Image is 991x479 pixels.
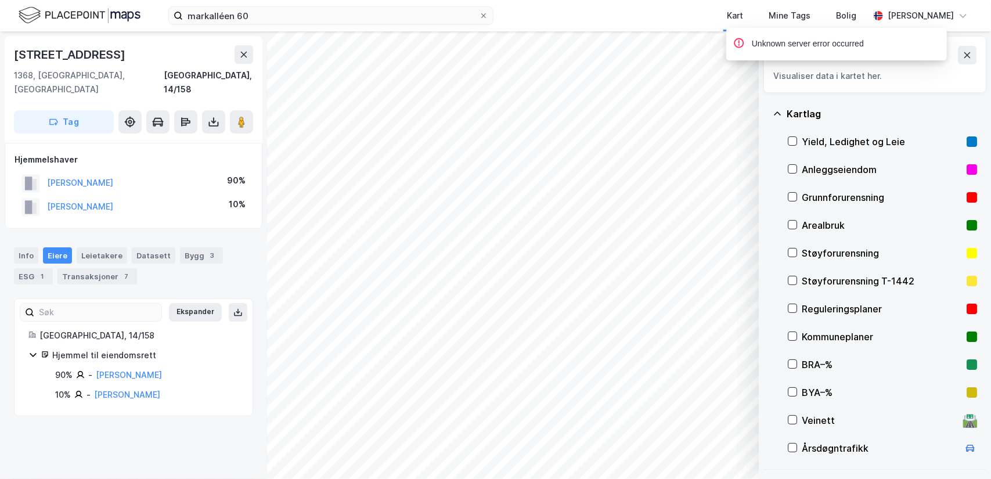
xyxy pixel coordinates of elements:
div: BRA–% [802,358,962,372]
a: [PERSON_NAME] [96,370,162,380]
div: 10% [55,388,71,402]
div: Transaksjoner [57,268,137,284]
div: Visualiser data i kartet her. [773,69,976,83]
div: ESG [14,268,53,284]
input: Søk på adresse, matrikkel, gårdeiere, leietakere eller personer [183,7,479,24]
div: Hjemmel til eiendomsrett [52,348,239,362]
div: Bolig [836,9,856,23]
div: Unknown server error occurred [752,37,864,51]
div: - [88,368,92,382]
a: [PERSON_NAME] [94,390,160,399]
div: 90% [55,368,73,382]
div: [STREET_ADDRESS] [14,45,128,64]
div: BYA–% [802,386,962,399]
button: Tag [14,110,114,134]
div: [PERSON_NAME] [888,9,954,23]
iframe: Chat Widget [933,423,991,479]
div: [GEOGRAPHIC_DATA], 14/158 [164,69,253,96]
div: Veinett [802,413,958,427]
div: Datasett [132,247,175,264]
div: Anleggseiendom [802,163,962,177]
button: Ekspander [169,303,222,322]
div: Årsdøgntrafikk [802,441,958,455]
div: Mine Tags [769,9,810,23]
div: Yield, Ledighet og Leie [802,135,962,149]
div: Kartlag [787,107,977,121]
div: Info [14,247,38,264]
div: Støyforurensning T-1442 [802,274,962,288]
div: Reguleringsplaner [802,302,962,316]
div: Bygg [180,247,223,264]
div: - [87,388,91,402]
div: Grunnforurensning [802,190,962,204]
div: 10% [229,197,246,211]
div: Kommuneplaner [802,330,962,344]
div: Kart [727,9,743,23]
input: Søk [34,304,161,321]
div: 3 [207,250,218,261]
img: logo.f888ab2527a4732fd821a326f86c7f29.svg [19,5,140,26]
div: Støyforurensning [802,246,962,260]
div: Hjemmelshaver [15,153,253,167]
div: 🛣️ [963,413,978,428]
div: 7 [121,271,132,282]
div: 90% [227,174,246,188]
div: 1 [37,271,48,282]
div: Arealbruk [802,218,962,232]
div: Leietakere [77,247,127,264]
div: [GEOGRAPHIC_DATA], 14/158 [39,329,239,343]
div: Kontrollprogram for chat [933,423,991,479]
div: Eiere [43,247,72,264]
div: 1368, [GEOGRAPHIC_DATA], [GEOGRAPHIC_DATA] [14,69,164,96]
